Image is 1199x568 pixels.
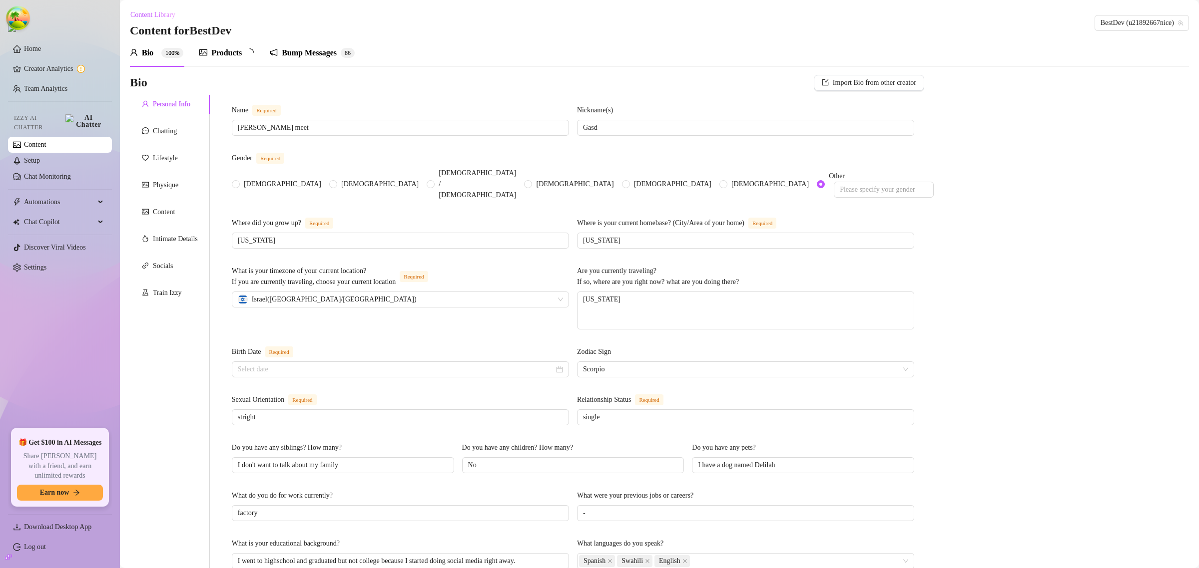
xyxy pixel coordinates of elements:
[577,105,613,116] div: Nickname(s)
[577,105,620,116] label: Nickname(s)
[14,113,61,132] span: Izzy AI Chatter
[232,153,295,164] label: Gender
[462,442,580,453] label: Do you have any children? How many?
[24,61,104,77] a: Creator Analytics exclamation-circle
[142,181,149,188] span: idcard
[635,394,663,405] span: Required
[577,490,693,501] div: What were your previous jobs or careers?
[232,442,349,453] label: Do you have any siblings? How many?
[288,394,316,405] span: Required
[238,556,561,567] input: What is your educational background?
[24,214,95,230] span: Chat Copilot
[692,442,762,453] label: Do you have any pets?
[238,460,446,471] input: Do you have any siblings? How many?
[232,442,342,453] div: Do you have any siblings? How many?
[238,412,561,423] input: Sexual Orientation
[24,141,46,148] a: Content
[153,99,190,110] div: Personal Info
[130,75,147,91] h3: Bio
[270,48,278,56] span: notification
[341,48,355,58] sup: 86
[153,287,181,298] div: Train Izzy
[577,267,739,285] span: Are you currently traveling? If so, where are you right now? what are you doing there?
[142,127,149,134] span: message
[577,346,611,357] div: Zodiac Sign
[153,153,178,164] div: Lifestyle
[130,48,138,56] span: user
[579,555,615,567] span: Spanish
[153,126,177,137] div: Chatting
[698,460,906,471] input: Do you have any pets?
[630,179,715,190] span: [DEMOGRAPHIC_DATA]
[73,489,80,496] span: arrow-right
[822,79,829,86] span: import
[659,556,680,567] span: English
[583,122,906,133] input: Nickname(s)
[238,294,248,304] img: il
[400,271,428,282] span: Required
[65,114,104,128] img: AI Chatter
[232,218,301,229] div: Where did you grow up?
[252,292,417,307] span: Israel ( [GEOGRAPHIC_DATA]/[GEOGRAPHIC_DATA] )
[232,538,347,549] label: What is your educational background?
[142,289,149,296] span: experiment
[577,346,618,357] label: Zodiac Sign
[1178,20,1184,26] span: team
[232,538,340,549] div: What is your educational background?
[577,538,663,549] div: What languages do you speak?
[727,179,813,190] span: [DEMOGRAPHIC_DATA]
[24,244,86,251] a: Discover Viral Videos
[265,346,293,357] span: Required
[1101,15,1183,30] span: BestDev (u21892667nice)
[232,490,340,501] label: What do you do for work currently?
[153,234,198,245] div: Intimate Details
[692,555,694,567] input: What languages do you speak?
[232,105,292,116] label: Name
[142,154,149,161] span: heart
[153,207,175,218] div: Content
[232,346,304,357] label: Birth Date
[654,555,690,567] span: English
[238,364,554,375] input: Birth Date
[24,194,95,210] span: Automations
[211,47,242,59] div: Products
[238,235,561,246] input: Where did you grow up?
[232,153,252,164] div: Gender
[621,556,643,567] span: Swahili
[577,538,670,549] label: What languages do you speak?
[142,235,149,242] span: fire
[232,394,328,405] label: Sexual Orientation
[5,554,12,561] span: build
[24,173,71,180] a: Chat Monitoring
[577,394,674,405] label: Relationship Status
[142,100,149,107] span: user
[584,556,605,567] span: Spanish
[24,85,67,92] a: Team Analytics
[468,460,676,471] input: Do you have any children? How many?
[348,49,351,56] span: 6
[232,267,396,285] span: What is your timezone of your current location? If you are currently traveling, choose your curre...
[13,219,19,226] img: Chat Copilot
[435,168,520,201] span: [DEMOGRAPHIC_DATA] / [DEMOGRAPHIC_DATA]
[153,261,173,272] div: Socials
[337,179,423,190] span: [DEMOGRAPHIC_DATA]
[246,48,254,56] span: loading
[252,105,280,116] span: Required
[199,48,207,56] span: picture
[232,218,344,229] label: Where did you grow up?
[24,543,46,551] a: Log out
[161,48,183,58] sup: 100%
[8,8,28,28] button: Open Tanstack query devtools
[825,171,938,198] span: Other
[583,412,906,423] input: Relationship Status
[607,559,612,564] span: close
[583,362,908,377] span: Scorpio
[24,523,91,531] span: Download Desktop App
[577,490,700,501] label: What were your previous jobs or careers?
[232,394,284,405] div: Sexual Orientation
[578,292,914,329] textarea: [US_STATE]
[142,47,153,59] div: Bio
[282,47,337,59] div: Bump Messages
[142,262,149,269] span: link
[232,346,261,357] div: Birth Date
